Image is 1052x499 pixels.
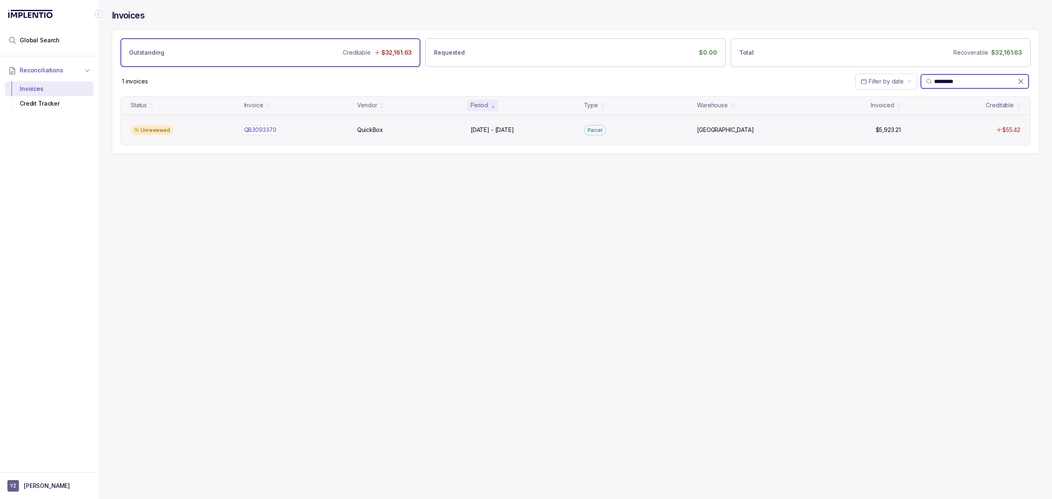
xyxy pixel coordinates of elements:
[584,101,598,109] div: Type
[12,81,87,96] div: Invoices
[471,126,514,134] p: [DATE] - [DATE]
[5,80,94,113] div: Reconciliations
[24,482,70,490] p: [PERSON_NAME]
[122,77,148,85] p: 1 invoices
[244,101,263,109] div: Invoice
[343,49,371,57] p: Creditable
[697,126,754,134] p: [GEOGRAPHIC_DATA]
[357,126,383,134] p: QuickBox
[697,101,728,109] div: Warehouse
[7,480,19,492] span: User initials
[588,126,602,134] p: Parcel
[131,101,147,109] div: Status
[94,9,104,19] div: Collapse Icon
[471,101,488,109] div: Period
[434,49,465,57] p: Requested
[869,78,904,85] span: Filter by date
[876,126,901,134] p: $5,923.21
[986,101,1014,109] div: Creditable
[991,49,1022,57] p: $32,161.63
[131,125,173,135] div: Unreviewed
[739,49,754,57] p: Total
[242,125,279,134] p: QB3093370
[357,101,377,109] div: Vendor
[855,74,917,89] button: Date Range Picker
[112,10,145,21] h4: Invoices
[12,96,87,111] div: Credit Tracker
[953,49,988,57] p: Recoverable
[5,61,94,79] button: Reconciliations
[7,480,91,492] button: User initials[PERSON_NAME]
[20,36,60,44] span: Global Search
[871,101,894,109] div: Invoiced
[861,77,904,85] search: Date Range Picker
[129,49,164,57] p: Outstanding
[699,49,717,57] p: $0.00
[381,49,412,57] p: $32,161.63
[1002,126,1020,134] p: $55.42
[122,77,148,85] div: Remaining page entries
[20,66,63,74] span: Reconciliations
